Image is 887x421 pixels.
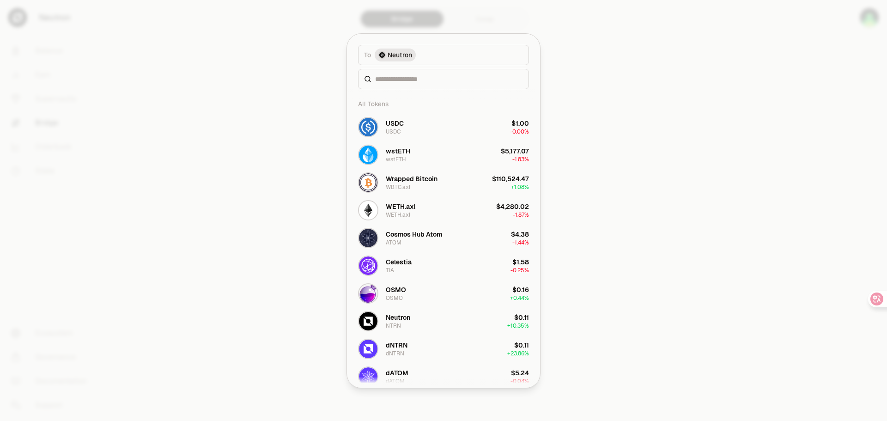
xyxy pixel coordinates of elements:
span: -0.25% [510,267,529,274]
div: ATOM [386,239,401,246]
button: NTRN LogoNeutronNTRN$0.11+10.35% [352,307,535,335]
div: OSMO [386,285,406,294]
div: $0.11 [514,341,529,350]
span: To [364,50,371,60]
div: TIA [386,267,394,274]
div: dNTRN [386,341,407,350]
img: WETH.axl Logo [359,201,377,220]
img: dATOM Logo [359,367,377,386]
button: OSMO LogoOSMOOSMO$0.16+0.44% [352,280,535,307]
img: wstETH Logo [359,146,377,164]
img: OSMO Logo [359,284,377,303]
button: TIA LogoCelestiaTIA$1.58-0.25% [352,252,535,280]
div: All Tokens [352,95,535,113]
div: USDC [386,128,401,135]
img: Neutron Logo [379,52,385,58]
img: NTRN Logo [359,312,377,330]
div: $0.16 [512,285,529,294]
div: Neutron [386,313,410,322]
div: WBTC.axl [386,183,410,191]
div: $110,524.47 [492,174,529,183]
div: OSMO [386,294,403,302]
span: + 10.35% [507,322,529,329]
button: dATOM LogodATOMdATOM$5.24-0.04% [352,363,535,390]
div: WETH.axl [386,202,415,211]
div: $1.00 [511,119,529,128]
span: Neutron [388,50,412,60]
div: $5,177.07 [501,146,529,156]
div: Cosmos Hub Atom [386,230,442,239]
button: WETH.axl LogoWETH.axlWETH.axl$4,280.02-1.87% [352,196,535,224]
button: WBTC.axl LogoWrapped BitcoinWBTC.axl$110,524.47+1.08% [352,169,535,196]
span: + 1.08% [511,183,529,191]
button: USDC LogoUSDCUSDC$1.00-0.00% [352,113,535,141]
div: $4,280.02 [496,202,529,211]
button: dNTRN LogodNTRNdNTRN$0.11+23.86% [352,335,535,363]
div: Wrapped Bitcoin [386,174,437,183]
div: wstETH [386,146,410,156]
div: wstETH [386,156,406,163]
img: dNTRN Logo [359,340,377,358]
button: ToNeutron LogoNeutron [358,45,529,65]
div: Celestia [386,257,412,267]
span: -0.04% [510,378,529,385]
span: -0.00% [510,128,529,135]
div: USDC [386,119,404,128]
div: $1.58 [512,257,529,267]
span: + 0.44% [510,294,529,302]
div: WETH.axl [386,211,410,219]
img: ATOM Logo [359,229,377,247]
div: $5.24 [511,368,529,378]
span: -1.44% [512,239,529,246]
img: TIA Logo [359,256,377,275]
div: NTRN [386,322,401,329]
img: USDC Logo [359,118,377,136]
div: dATOM [386,368,408,378]
div: dATOM [386,378,405,385]
button: ATOM LogoCosmos Hub AtomATOM$4.38-1.44% [352,224,535,252]
div: $4.38 [511,230,529,239]
span: -1.83% [512,156,529,163]
span: + 23.86% [507,350,529,357]
div: dNTRN [386,350,404,357]
div: $0.11 [514,313,529,322]
span: -1.87% [513,211,529,219]
img: WBTC.axl Logo [359,173,377,192]
button: wstETH LogowstETHwstETH$5,177.07-1.83% [352,141,535,169]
